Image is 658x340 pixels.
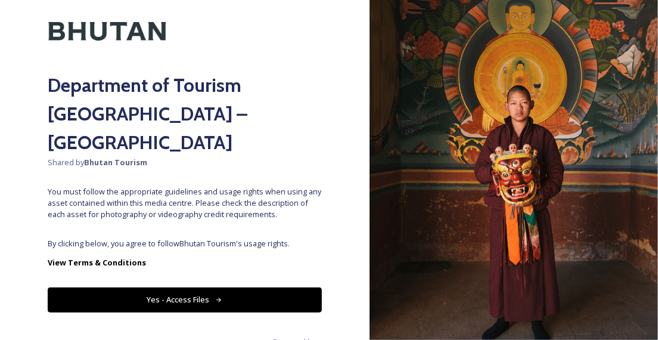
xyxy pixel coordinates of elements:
[48,157,322,168] span: Shared by
[48,238,322,249] span: By clicking below, you agree to follow Bhutan Tourism 's usage rights.
[84,157,147,168] strong: Bhutan Tourism
[48,288,322,312] button: Yes - Access Files
[48,71,322,157] h2: Department of Tourism [GEOGRAPHIC_DATA] – [GEOGRAPHIC_DATA]
[48,257,146,268] strong: View Terms & Conditions
[48,186,322,221] span: You must follow the appropriate guidelines and usage rights when using any asset contained within...
[48,255,322,270] a: View Terms & Conditions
